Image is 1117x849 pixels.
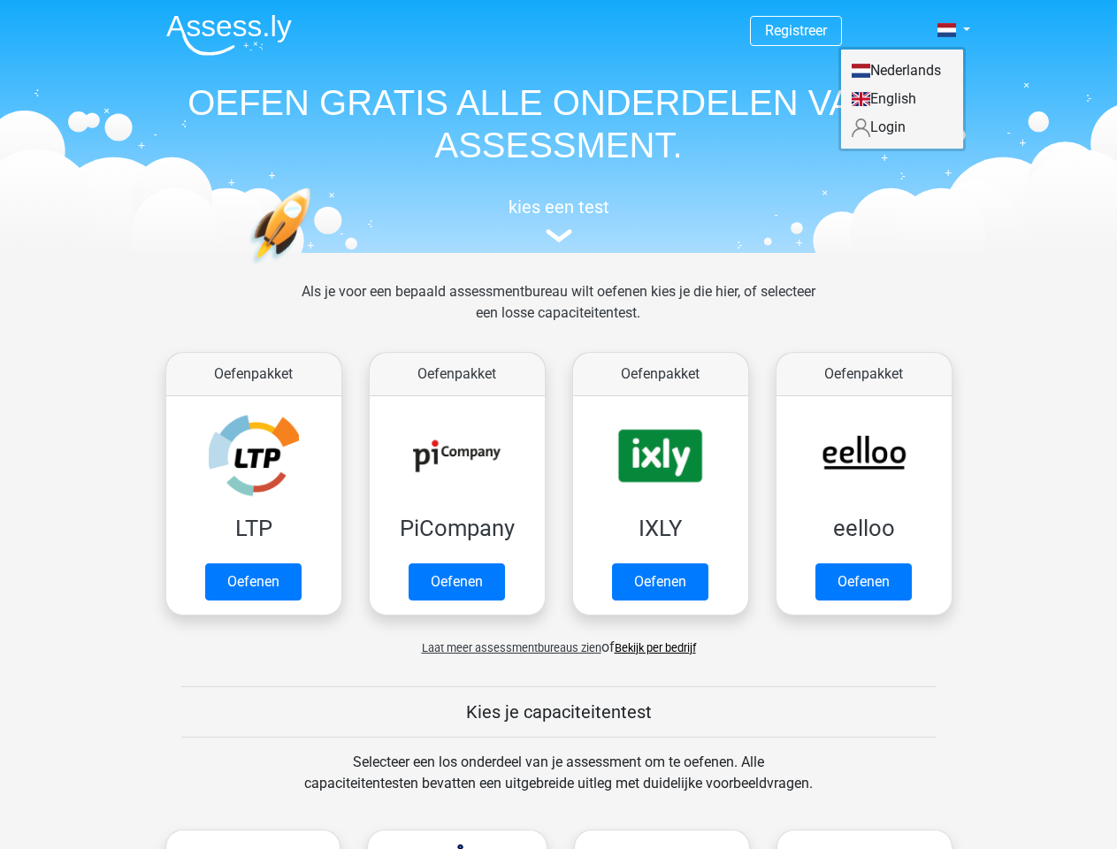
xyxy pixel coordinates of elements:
a: Oefenen [612,563,708,600]
div: Selecteer een los onderdeel van je assessment om te oefenen. Alle capaciteitentesten bevatten een... [287,752,830,815]
a: English [841,85,963,113]
h5: Kies je capaciteitentest [181,701,937,723]
h1: OEFEN GRATIS ALLE ONDERDELEN VAN JE ASSESSMENT. [152,81,966,166]
a: kies een test [152,196,966,243]
img: Assessly [166,14,292,56]
h5: kies een test [152,196,966,218]
a: Registreer [765,22,827,39]
div: of [152,623,966,658]
div: Als je voor een bepaald assessmentbureau wilt oefenen kies je die hier, of selecteer een losse ca... [287,281,830,345]
img: oefenen [249,187,379,348]
a: Nederlands [841,57,963,85]
span: Laat meer assessmentbureaus zien [422,641,601,654]
a: Oefenen [205,563,302,600]
a: Login [841,113,963,141]
img: assessment [546,229,572,242]
a: Oefenen [409,563,505,600]
a: Oefenen [815,563,912,600]
a: Bekijk per bedrijf [615,641,696,654]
